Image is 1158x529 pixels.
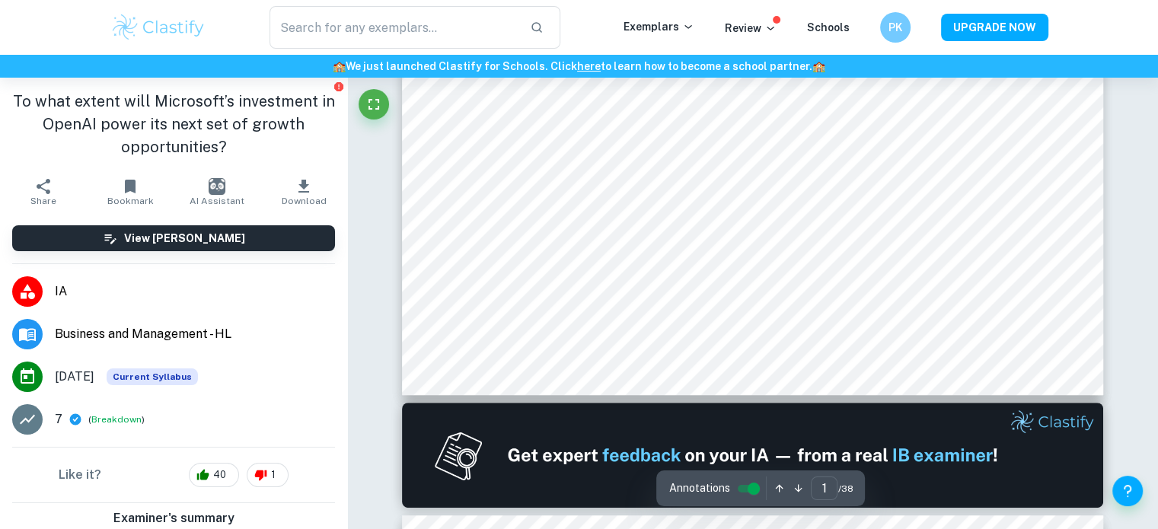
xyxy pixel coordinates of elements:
[333,60,346,72] span: 🏫
[880,12,911,43] button: PK
[812,60,825,72] span: 🏫
[59,466,101,484] h6: Like it?
[30,196,56,206] span: Share
[837,482,853,496] span: / 38
[247,463,289,487] div: 1
[87,170,174,213] button: Bookmark
[12,90,335,158] h1: To what extent will Microsoft’s investment in OpenAI power its next set of growth opportunities?
[205,467,234,483] span: 40
[55,325,335,343] span: Business and Management - HL
[107,368,198,385] span: Current Syllabus
[189,463,239,487] div: 40
[6,509,341,527] h6: Examiner's summary
[124,230,245,247] h6: View [PERSON_NAME]
[402,403,1104,508] img: Ad
[270,6,518,49] input: Search for any exemplars...
[55,368,94,386] span: [DATE]
[1112,476,1143,506] button: Help and Feedback
[263,467,284,483] span: 1
[282,196,327,206] span: Download
[668,480,729,496] span: Annotations
[107,368,198,385] div: This exemplar is based on the current syllabus. Feel free to refer to it for inspiration/ideas wh...
[359,89,389,120] button: Fullscreen
[725,20,777,37] p: Review
[3,58,1155,75] h6: We just launched Clastify for Schools. Click to learn how to become a school partner.
[110,12,207,43] img: Clastify logo
[55,282,335,301] span: IA
[807,21,850,33] a: Schools
[91,413,142,426] button: Breakdown
[577,60,601,72] a: here
[260,170,347,213] button: Download
[174,170,260,213] button: AI Assistant
[190,196,244,206] span: AI Assistant
[941,14,1048,41] button: UPGRADE NOW
[886,19,904,36] h6: PK
[55,410,62,429] p: 7
[209,178,225,195] img: AI Assistant
[107,196,154,206] span: Bookmark
[333,81,344,92] button: Report issue
[624,18,694,35] p: Exemplars
[88,413,145,427] span: ( )
[12,225,335,251] button: View [PERSON_NAME]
